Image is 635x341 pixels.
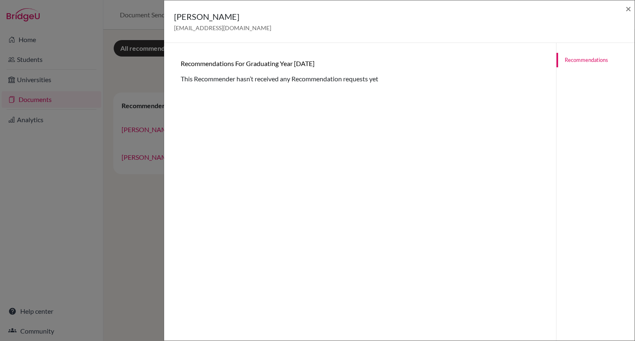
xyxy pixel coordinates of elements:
span: × [625,2,631,14]
h6: Recommendations for graduating year [DATE] [181,59,540,67]
a: Recommendations [556,53,635,67]
span: [EMAIL_ADDRESS][DOMAIN_NAME] [174,24,271,31]
button: Close [625,4,631,14]
div: This Recommender hasn’t received any Recommendation requests yet [181,59,540,84]
h5: [PERSON_NAME] [174,10,271,23]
